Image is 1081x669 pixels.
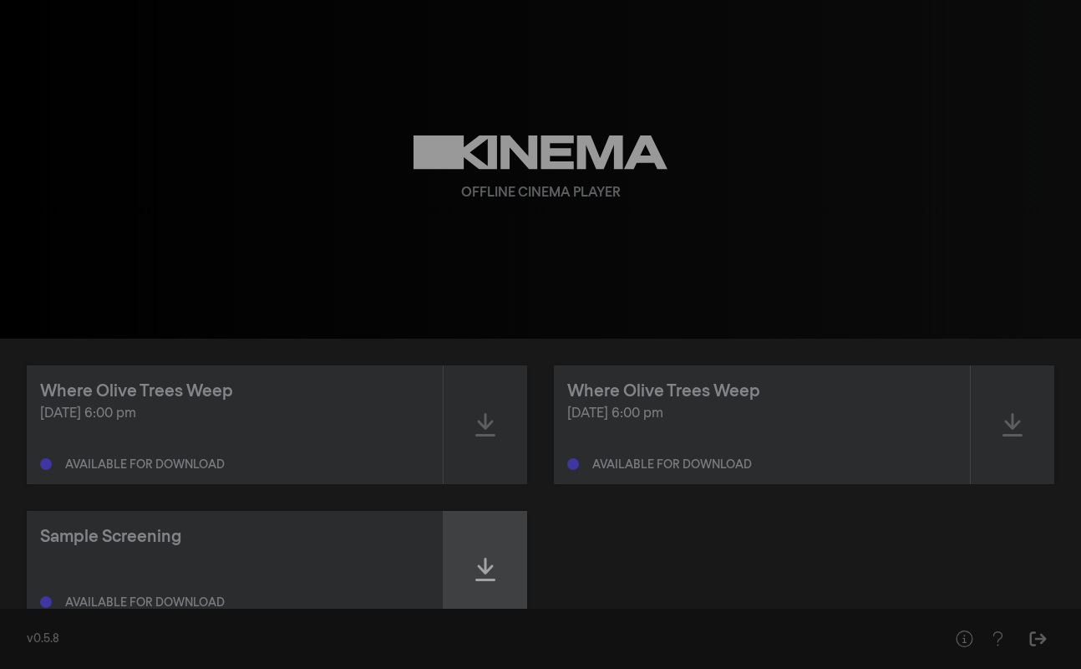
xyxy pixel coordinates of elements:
div: Where Olive Trees Weep [40,379,233,404]
div: v0.5.8 [27,631,914,648]
div: Where Olive Trees Weep [567,379,760,404]
div: Sample Screening [40,524,181,549]
button: Sign Out [1021,622,1054,656]
div: Available for download [592,459,752,471]
div: [DATE] 6:00 pm [40,404,429,424]
button: Help [981,622,1014,656]
div: [DATE] 6:00 pm [567,404,957,424]
button: Help [947,622,981,656]
div: Available for download [65,459,225,471]
div: Available for download [65,597,225,609]
div: Offline Cinema Player [461,183,621,203]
